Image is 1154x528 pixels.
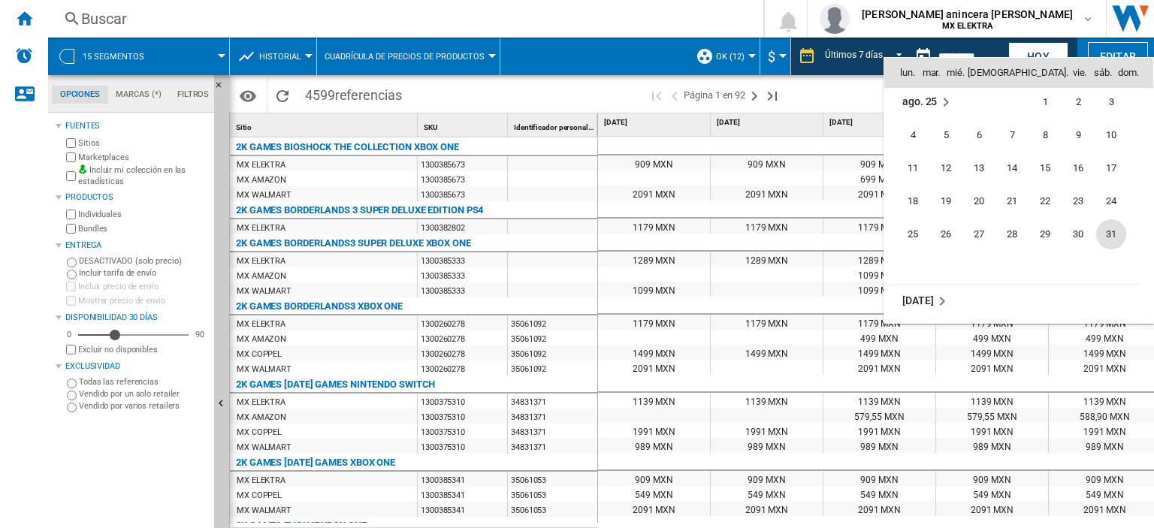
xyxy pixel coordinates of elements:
[902,294,933,306] span: [DATE]
[884,284,1140,318] td: September 2025
[931,186,961,216] span: 19
[1096,186,1126,216] span: 24
[884,119,1140,152] tr: Week 2
[1095,318,1140,351] td: Sunday September 7 2025
[884,218,929,251] td: Monday August 25 2025
[1095,119,1140,152] td: Sunday August 10 2025
[931,120,961,150] span: 5
[1062,152,1095,185] td: Saturday August 16 2025
[1115,58,1153,88] th: dom.
[884,152,1140,185] tr: Week 3
[1095,152,1140,185] td: Sunday August 17 2025
[1029,218,1062,251] td: Friday August 29 2025
[884,85,995,119] td: August 2025
[995,152,1029,185] td: Thursday August 14 2025
[1062,218,1095,251] td: Saturday August 30 2025
[884,318,929,351] td: Monday September 1 2025
[1062,185,1095,218] td: Saturday August 23 2025
[1063,120,1093,150] span: 9
[1063,186,1093,216] span: 23
[902,95,937,107] span: ago. 25
[964,153,994,183] span: 13
[884,119,929,152] td: Monday August 4 2025
[1063,87,1093,117] span: 2
[1095,218,1140,251] td: Sunday August 31 2025
[929,152,962,185] td: Tuesday August 12 2025
[995,318,1029,351] td: Thursday September 4 2025
[931,153,961,183] span: 12
[1096,219,1126,249] span: 31
[884,284,1140,318] tr: Week undefined
[962,185,995,218] td: Wednesday August 20 2025
[1029,152,1062,185] td: Friday August 15 2025
[1030,219,1060,249] span: 29
[962,218,995,251] td: Wednesday August 27 2025
[1063,153,1093,183] span: 16
[1030,186,1060,216] span: 22
[964,219,994,249] span: 27
[1029,119,1062,152] td: Friday August 8 2025
[884,152,929,185] td: Monday August 11 2025
[1091,58,1115,88] th: sáb.
[964,120,994,150] span: 6
[884,85,1140,119] tr: Week 1
[964,186,994,216] span: 20
[997,120,1027,150] span: 7
[997,153,1027,183] span: 14
[1096,153,1126,183] span: 17
[962,318,995,351] td: Wednesday September 3 2025
[1095,85,1140,119] td: Sunday August 3 2025
[944,58,968,88] th: mié.
[898,186,928,216] span: 18
[1062,85,1095,119] td: Saturday August 2 2025
[995,119,1029,152] td: Thursday August 7 2025
[1063,219,1093,249] span: 30
[931,219,961,249] span: 26
[1062,119,1095,152] td: Saturday August 9 2025
[898,219,928,249] span: 25
[884,58,919,88] th: lun.
[1095,185,1140,218] td: Sunday August 24 2025
[968,58,1068,88] th: [DEMOGRAPHIC_DATA].
[1030,120,1060,150] span: 8
[884,58,1153,323] md-calendar: Calendar
[1062,318,1095,351] td: Saturday September 6 2025
[962,119,995,152] td: Wednesday August 6 2025
[898,153,928,183] span: 11
[997,219,1027,249] span: 28
[929,318,962,351] td: Tuesday September 2 2025
[884,318,1140,351] tr: Week 1
[884,251,1140,285] tr: Week undefined
[1029,85,1062,119] td: Friday August 1 2025
[929,218,962,251] td: Tuesday August 26 2025
[1096,120,1126,150] span: 10
[929,119,962,152] td: Tuesday August 5 2025
[929,185,962,218] td: Tuesday August 19 2025
[995,185,1029,218] td: Thursday August 21 2025
[884,218,1140,251] tr: Week 5
[1030,153,1060,183] span: 15
[919,58,943,88] th: mar.
[1029,318,1062,351] td: Friday September 5 2025
[1096,87,1126,117] span: 3
[995,218,1029,251] td: Thursday August 28 2025
[884,185,1140,218] tr: Week 4
[997,186,1027,216] span: 21
[1030,87,1060,117] span: 1
[962,152,995,185] td: Wednesday August 13 2025
[1029,185,1062,218] td: Friday August 22 2025
[1068,58,1091,88] th: vie.
[898,120,928,150] span: 4
[884,185,929,218] td: Monday August 18 2025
